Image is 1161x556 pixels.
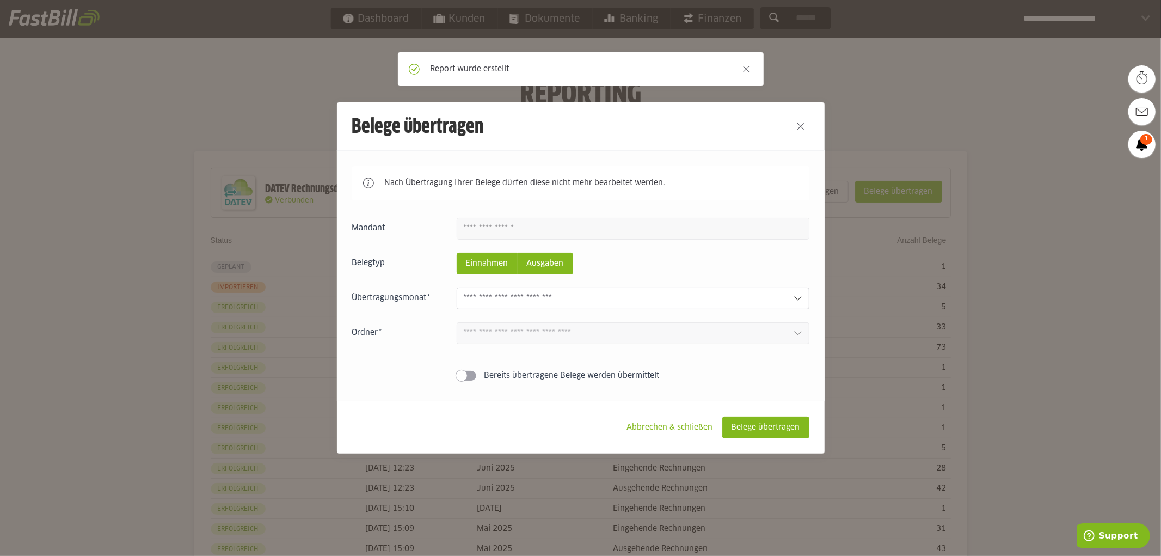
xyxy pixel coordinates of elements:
[1128,131,1156,158] a: 1
[457,253,518,274] sl-radio-button: Einnahmen
[618,417,722,438] sl-button: Abbrechen & schließen
[722,417,809,438] sl-button: Belege übertragen
[518,253,573,274] sl-radio-button: Ausgaben
[1140,134,1152,145] span: 1
[1077,523,1150,551] iframe: Öffnet ein Widget, in dem Sie weitere Informationen finden
[352,370,809,381] sl-switch: Bereits übertragene Belege werden übermittelt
